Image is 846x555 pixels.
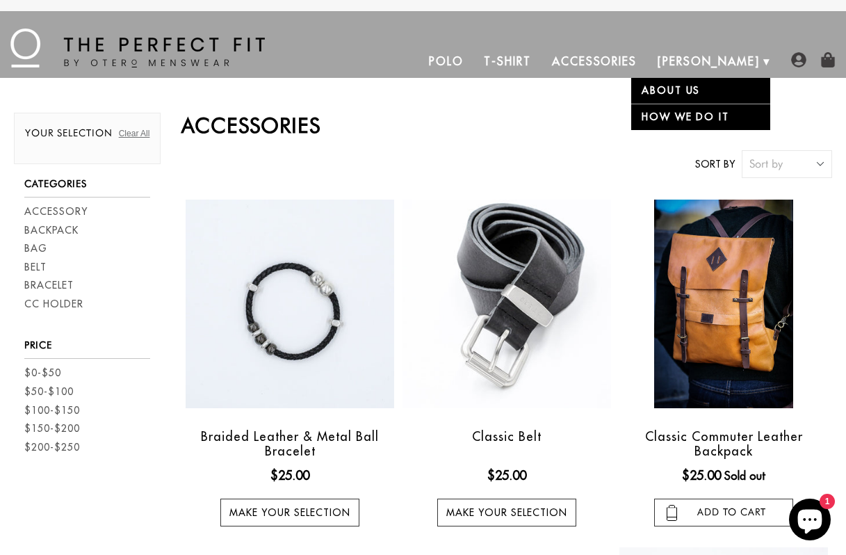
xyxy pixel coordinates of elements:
[119,127,150,140] a: Clear All
[437,499,576,526] a: Make your selection
[695,157,735,172] label: Sort by
[418,45,474,78] a: Polo
[791,52,806,67] img: user-account-icon.png
[402,200,611,408] img: otero menswear classic black leather belt
[24,278,74,293] a: Bracelet
[654,200,793,408] img: leather backpack
[631,104,770,130] a: How We Do It
[724,469,765,483] span: Sold out
[542,45,647,78] a: Accessories
[24,204,88,219] a: Accessory
[631,78,770,104] a: About Us
[24,241,47,256] a: Bag
[220,499,359,526] a: Make your selection
[619,200,829,408] a: leather backpack
[785,499,835,544] inbox-online-store-chat: Shopify online store chat
[487,466,526,485] ins: $25.00
[682,466,721,485] ins: $25.00
[24,440,80,455] a: $200-$250
[647,45,770,78] a: [PERSON_NAME]
[24,178,150,198] h3: Categories
[820,52,836,67] img: shopping-bag-icon.png
[25,127,149,146] h2: Your selection
[24,339,150,359] h3: Price
[181,113,832,138] h2: Accessories
[24,223,79,238] a: Backpack
[24,297,83,312] a: CC Holder
[24,260,47,275] a: Belt
[402,200,612,408] a: otero menswear classic black leather belt
[185,200,395,408] a: black braided leather bracelet
[472,428,542,444] a: Classic Belt
[270,466,309,485] ins: $25.00
[654,499,793,526] input: add to cart
[24,366,61,380] a: $0-$50
[24,403,80,418] a: $100-$150
[201,428,379,460] a: Braided Leather & Metal Ball Bracelet
[645,428,803,460] a: Classic Commuter Leather Backpack
[24,421,80,436] a: $150-$200
[10,29,265,67] img: The Perfect Fit - by Otero Menswear - Logo
[473,45,541,78] a: T-Shirt
[186,200,394,408] img: black braided leather bracelet
[24,385,74,399] a: $50-$100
